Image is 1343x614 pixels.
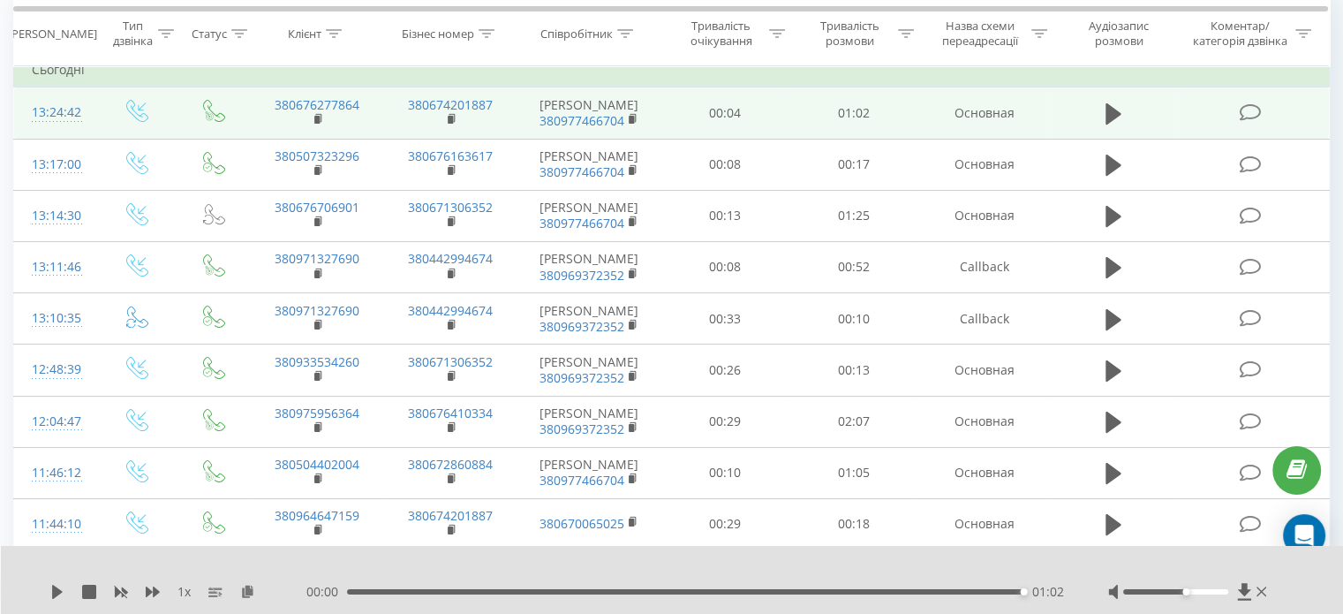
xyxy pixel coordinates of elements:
[32,95,79,130] div: 13:24:42
[917,293,1051,345] td: Callback
[517,87,661,139] td: [PERSON_NAME]
[789,139,917,190] td: 00:17
[539,472,624,489] a: 380977466704
[539,112,624,129] a: 380977466704
[32,507,79,542] div: 11:44:10
[517,447,661,498] td: [PERSON_NAME]
[32,250,79,284] div: 13:11:46
[111,19,153,49] div: Тип дзвінка
[275,199,359,216] a: 380676706901
[275,353,359,370] a: 380933534260
[789,241,917,292] td: 00:52
[1188,19,1291,49] div: Коментар/категорія дзвінка
[32,405,79,439] div: 12:04:47
[539,369,624,386] a: 380969372352
[408,405,493,421] a: 380676410334
[408,507,493,524] a: 380674201887
[661,498,789,550] td: 00:29
[177,583,191,601] span: 1 x
[275,148,359,164] a: 380507323296
[517,190,661,241] td: [PERSON_NAME]
[661,190,789,241] td: 00:13
[306,583,347,601] span: 00:00
[789,190,917,241] td: 01:25
[408,353,493,370] a: 380671306352
[275,405,359,421] a: 380975956364
[32,456,79,490] div: 11:46:12
[661,447,789,498] td: 00:10
[517,241,661,292] td: [PERSON_NAME]
[275,302,359,319] a: 380971327690
[1032,583,1064,601] span: 01:02
[539,515,624,532] a: 380670065025
[677,19,766,49] div: Тривалість очікування
[1021,588,1028,595] div: Accessibility label
[517,139,661,190] td: [PERSON_NAME]
[539,421,624,437] a: 380969372352
[661,345,789,396] td: 00:26
[275,507,359,524] a: 380964647159
[408,148,493,164] a: 380676163617
[917,139,1051,190] td: Основная
[517,345,661,396] td: [PERSON_NAME]
[540,26,613,41] div: Співробітник
[789,447,917,498] td: 01:05
[917,447,1051,498] td: Основная
[661,139,789,190] td: 00:08
[789,87,917,139] td: 01:02
[805,19,894,49] div: Тривалість розмови
[408,199,493,216] a: 380671306352
[32,199,79,233] div: 13:14:30
[517,396,661,447] td: [PERSON_NAME]
[275,96,359,113] a: 380676277864
[275,456,359,473] a: 380504402004
[32,148,79,182] div: 13:17:00
[275,250,359,267] a: 380971327690
[288,26,321,41] div: Клієнт
[8,26,97,41] div: [PERSON_NAME]
[917,241,1051,292] td: Callback
[32,352,79,387] div: 12:48:39
[408,456,493,473] a: 380672860884
[917,396,1051,447] td: Основная
[1283,514,1325,557] div: Open Intercom Messenger
[402,26,474,41] div: Бізнес номер
[192,26,227,41] div: Статус
[661,293,789,345] td: 00:33
[917,498,1051,550] td: Основная
[661,396,789,447] td: 00:29
[539,215,624,231] a: 380977466704
[539,318,624,335] a: 380969372352
[917,87,1051,139] td: Основная
[539,163,624,180] a: 380977466704
[661,241,789,292] td: 00:08
[789,345,917,396] td: 00:13
[408,302,493,319] a: 380442994674
[539,267,624,284] a: 380969372352
[408,96,493,113] a: 380674201887
[934,19,1027,49] div: Назва схеми переадресації
[917,345,1051,396] td: Основная
[789,293,917,345] td: 00:10
[14,52,1330,87] td: Сьогодні
[789,498,917,550] td: 00:18
[789,396,917,447] td: 02:07
[1068,19,1171,49] div: Аудіозапис розмови
[517,293,661,345] td: [PERSON_NAME]
[661,87,789,139] td: 00:04
[408,250,493,267] a: 380442994674
[1182,588,1189,595] div: Accessibility label
[917,190,1051,241] td: Основная
[32,301,79,336] div: 13:10:35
